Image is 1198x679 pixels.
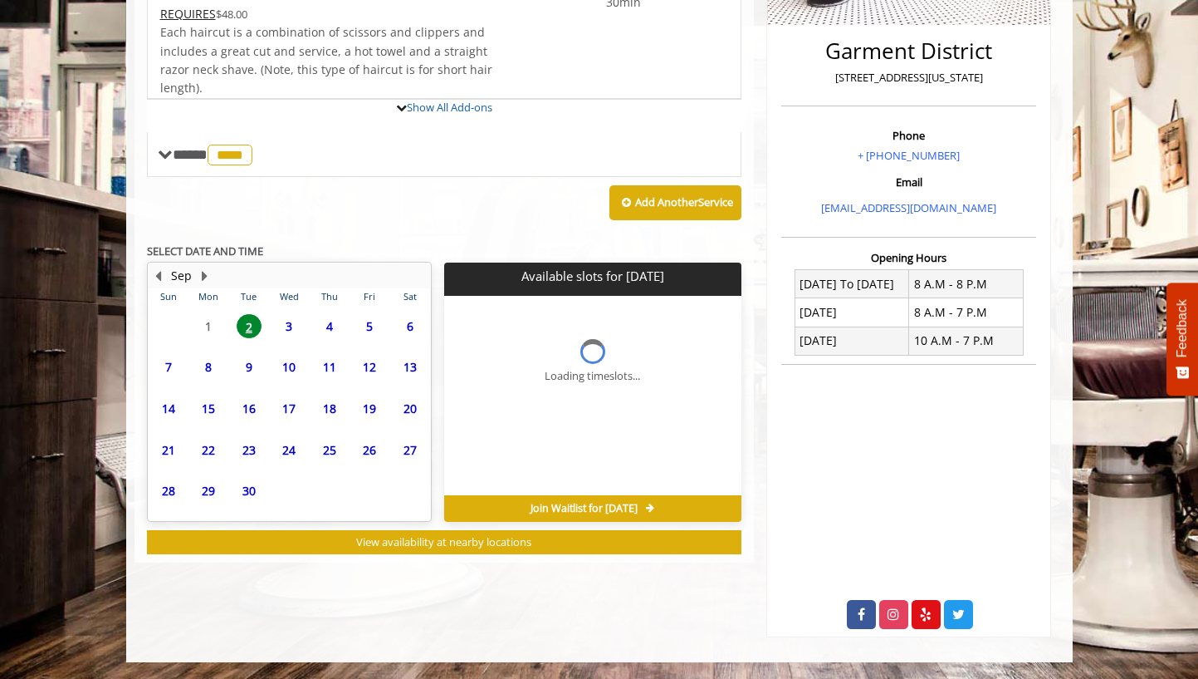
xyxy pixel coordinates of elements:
span: Join Waitlist for [DATE] [531,502,638,515]
td: Select day19 [350,388,389,430]
td: [DATE] To [DATE] [795,270,909,298]
span: 15 [196,396,221,421]
td: Select day12 [350,347,389,388]
span: 20 [398,396,423,421]
td: 8 A.M - 7 P.M [909,298,1024,327]
span: 12 [357,355,382,379]
td: Select day5 [350,305,389,347]
th: Sat [389,288,430,305]
td: Select day9 [228,347,268,388]
span: 16 [237,396,262,421]
td: Select day17 [269,388,309,430]
th: Mon [188,288,228,305]
td: Select day22 [188,429,228,470]
span: 26 [357,438,382,462]
span: This service needs some Advance to be paid before we block your appointment [160,6,216,22]
td: Select day18 [309,388,349,430]
th: Wed [269,288,309,305]
button: Sep [171,267,192,285]
span: View availability at nearby locations [356,534,531,549]
span: 24 [276,438,301,462]
span: 3 [276,314,301,338]
span: 9 [237,355,262,379]
h2: Garment District [785,39,1032,63]
td: 8 A.M - 8 P.M [909,270,1024,298]
span: 4 [317,314,342,338]
span: 27 [398,438,423,462]
td: Select day28 [149,470,188,512]
td: Select day25 [309,429,349,470]
th: Sun [149,288,188,305]
b: SELECT DATE AND TIME [147,244,263,258]
span: 7 [156,355,181,379]
a: [EMAIL_ADDRESS][DOMAIN_NAME] [821,200,996,215]
td: Select day15 [188,388,228,430]
span: 5 [357,314,382,338]
td: Select day21 [149,429,188,470]
td: Select day2 [228,305,268,347]
span: 14 [156,396,181,421]
td: Select day7 [149,347,188,388]
td: Select day3 [269,305,309,347]
td: Select day20 [389,388,430,430]
td: Select day13 [389,347,430,388]
button: Add AnotherService [609,185,741,220]
td: Select day27 [389,429,430,470]
span: 8 [196,355,221,379]
span: Feedback [1175,299,1190,357]
a: Show All Add-ons [407,100,492,115]
td: Select day30 [228,470,268,512]
td: Select day10 [269,347,309,388]
b: Add Another Service [635,194,733,209]
h3: Phone [785,130,1032,141]
td: Select day4 [309,305,349,347]
span: 22 [196,438,221,462]
span: 29 [196,479,221,503]
button: Next Month [198,267,212,285]
span: 18 [317,396,342,421]
span: Each haircut is a combination of scissors and clippers and includes a great cut and service, a ho... [160,24,492,96]
div: Loading timeslots... [545,367,640,385]
span: 2 [237,314,262,338]
td: Select day8 [188,347,228,388]
td: Select day11 [309,347,349,388]
p: Available slots for [DATE] [451,269,735,283]
td: [DATE] [795,327,909,355]
button: View availability at nearby locations [147,530,742,554]
td: 10 A.M - 7 P.M [909,327,1024,355]
td: Select day24 [269,429,309,470]
span: 17 [276,396,301,421]
span: 23 [237,438,262,462]
span: 28 [156,479,181,503]
span: 25 [317,438,342,462]
a: + [PHONE_NUMBER] [858,148,960,163]
th: Thu [309,288,349,305]
td: Select day14 [149,388,188,430]
td: Select day26 [350,429,389,470]
th: Fri [350,288,389,305]
button: Previous Month [152,267,165,285]
span: 13 [398,355,423,379]
p: [STREET_ADDRESS][US_STATE] [785,69,1032,86]
span: 19 [357,396,382,421]
span: 11 [317,355,342,379]
span: 21 [156,438,181,462]
td: [DATE] [795,298,909,327]
th: Tue [228,288,268,305]
div: $48.00 [160,5,494,23]
button: Feedback - Show survey [1166,283,1198,396]
td: Select day16 [228,388,268,430]
div: The Made Man Haircut Add-onS [147,98,742,100]
span: 6 [398,314,423,338]
h3: Email [785,176,1032,188]
span: 10 [276,355,301,379]
span: 30 [237,479,262,503]
td: Select day29 [188,470,228,512]
td: Select day23 [228,429,268,470]
td: Select day6 [389,305,430,347]
h3: Opening Hours [781,252,1036,263]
